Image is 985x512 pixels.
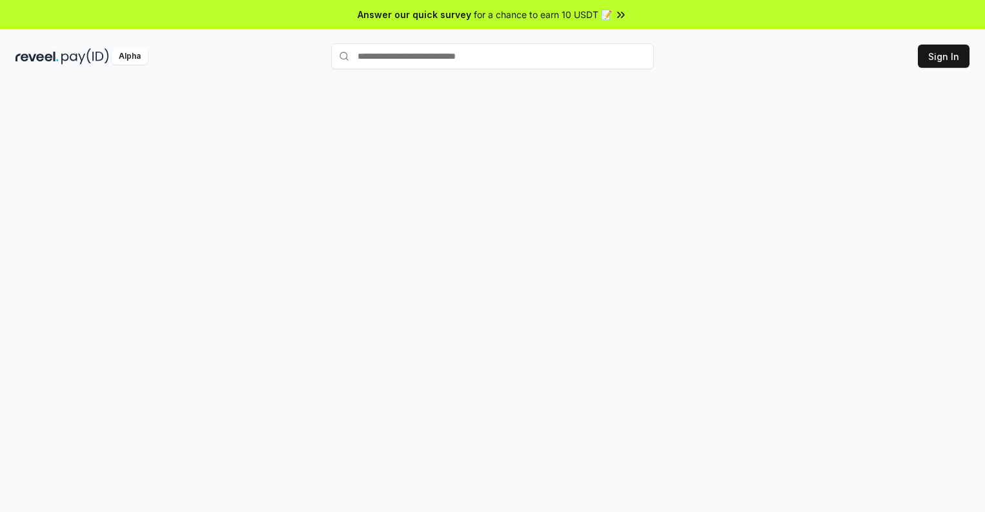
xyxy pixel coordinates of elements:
[358,8,471,21] span: Answer our quick survey
[474,8,612,21] span: for a chance to earn 10 USDT 📝
[15,48,59,65] img: reveel_dark
[61,48,109,65] img: pay_id
[112,48,148,65] div: Alpha
[918,45,970,68] button: Sign In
